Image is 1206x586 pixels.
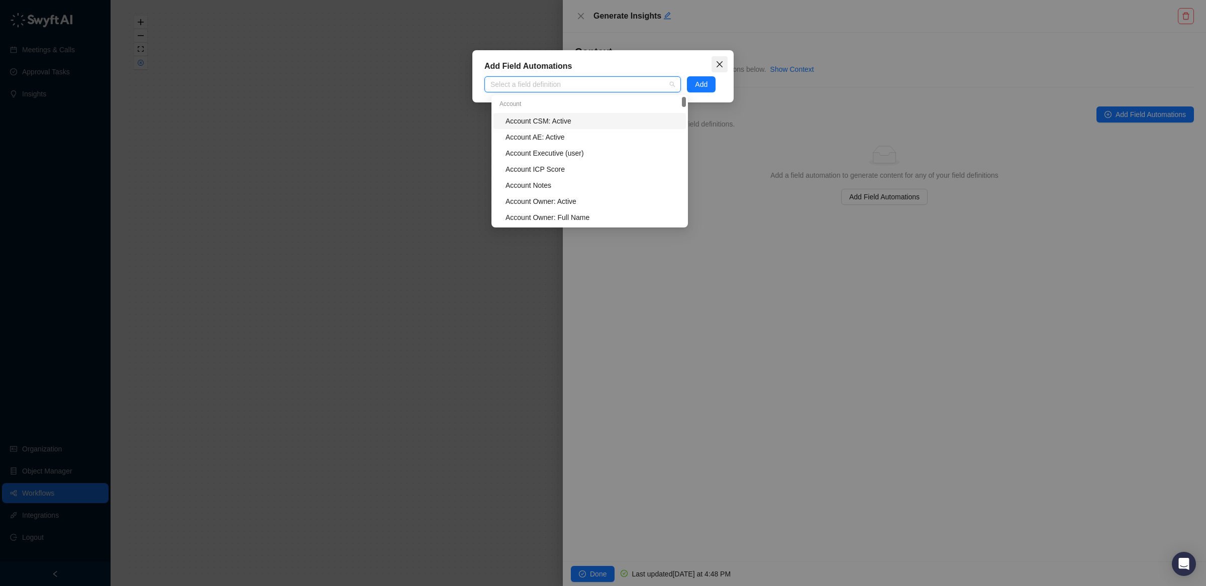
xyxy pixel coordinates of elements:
div: Account Notes [506,180,680,191]
div: Account [493,97,686,113]
div: Account ICP Score [493,161,686,177]
button: Add [687,76,716,92]
div: Account AE: Active [493,129,686,145]
div: Account Owner: Active [506,196,680,207]
div: Account CSM: Active [506,115,680,127]
div: Open Intercom Messenger [1172,552,1196,576]
div: Account CSM: Active [493,113,686,129]
button: Close [712,56,728,72]
div: Account Owner: Full Name [493,209,686,225]
div: Account Notes [493,177,686,193]
div: Account ICP Score [506,164,680,175]
div: Account AE: Active [506,132,680,143]
div: Account Executive (user) [506,148,680,159]
div: Add Field Automations [484,60,722,72]
span: Add [695,79,708,90]
div: Account Owner: Active [493,193,686,209]
div: Account Owner: Full Name [506,212,680,223]
div: Account Executive (user) [493,145,686,161]
span: close [716,60,724,68]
